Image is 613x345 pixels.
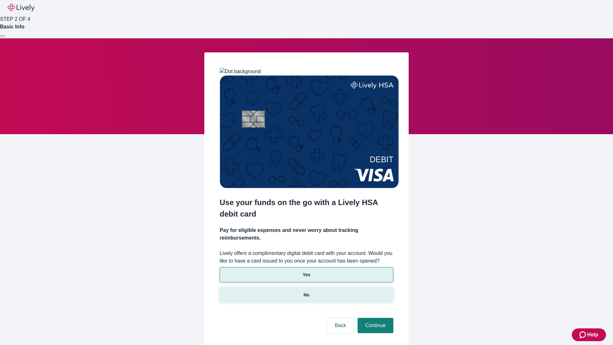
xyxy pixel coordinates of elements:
[220,249,393,265] label: Lively offers a complimentary digital debit card with your account. Would you like to have a card...
[587,331,598,339] span: Help
[579,331,587,339] svg: Zendesk support icon
[220,267,393,282] button: Yes
[220,226,393,242] h4: Pay for eligible expenses and never worry about tracking reimbursements.
[220,75,399,188] img: Debit card
[572,328,606,341] button: Zendesk support iconHelp
[220,68,261,75] img: Dot background
[327,318,354,333] button: Back
[303,272,310,278] p: Yes
[8,4,34,11] img: Lively
[358,318,393,333] button: Continue
[220,287,393,303] button: No
[220,197,393,220] h2: Use your funds on the go with a Lively HSA debit card
[304,292,310,298] p: No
